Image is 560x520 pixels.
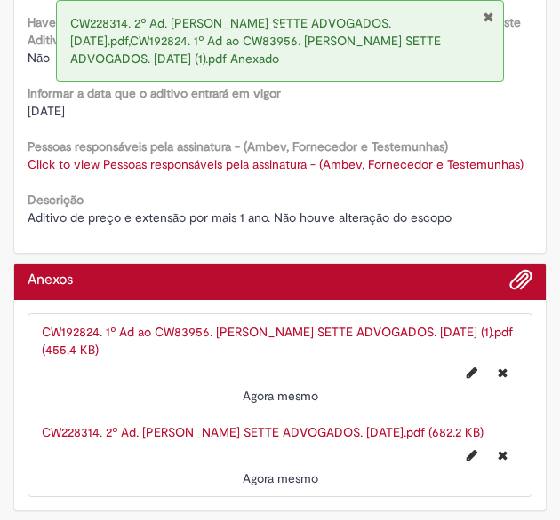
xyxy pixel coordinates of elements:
button: Excluir CW228314. 2º Ad. LEILA AZEVEDO SETTE ADVOGADOS. 10 12 2024.pdf [487,441,518,469]
a: CW192824. 1º Ad ao CW83956. [PERSON_NAME] SETTE ADVOGADOS. [DATE] (1).pdf (455.4 KB) [42,324,513,358]
b: Descrição [28,192,84,208]
span: Não [28,50,50,66]
b: Pessoas responsáveis pela assinatura - (Ambev, Fornecedor e Testemunhas) [28,138,448,154]
button: Editar nome de arquivo CW192824. 1º Ad ao CW83956. LEILA AZEVEDO SETTE ADVOGADOS. 28 08 2023 (1).pdf [456,358,488,387]
h2: Anexos [28,272,73,288]
button: Adicionar anexos [509,268,532,300]
b: Haverá quitação das obrigações estabelecidas no Contrato até a data de assinatura deste Aditivo? [28,14,521,48]
button: Editar nome de arquivo CW228314. 2º Ad. LEILA AZEVEDO SETTE ADVOGADOS. 10 12 2024.pdf [456,441,488,469]
span: [DATE] [28,103,65,119]
a: CW228314. 2º Ad. [PERSON_NAME] SETTE ADVOGADOS. [DATE].pdf (682.2 KB) [42,424,484,440]
b: Informar a data que o aditivo entrará em vigor [28,85,281,101]
button: Fechar Notificação [483,10,494,24]
span: CW228314. 2º Ad. [PERSON_NAME] SETTE ADVOGADOS. [DATE].pdf,CW192824. 1º Ad ao CW83956. [PERSON_NA... [70,15,441,67]
span: Agora mesmo [243,470,318,486]
time: 29/09/2025 09:20:52 [243,388,318,404]
span: Aditivo de preço e extensão por mais 1 ano. Não houve alteração do escopo [28,209,452,225]
span: Agora mesmo [243,388,318,404]
a: Click to view Pessoas responsáveis pela assinatura - (Ambev, Fornecedor e Testemunhas) [28,155,532,173]
time: 29/09/2025 09:20:52 [243,470,318,486]
button: Excluir CW192824. 1º Ad ao CW83956. LEILA AZEVEDO SETTE ADVOGADOS. 28 08 2023 (1).pdf [487,358,518,387]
